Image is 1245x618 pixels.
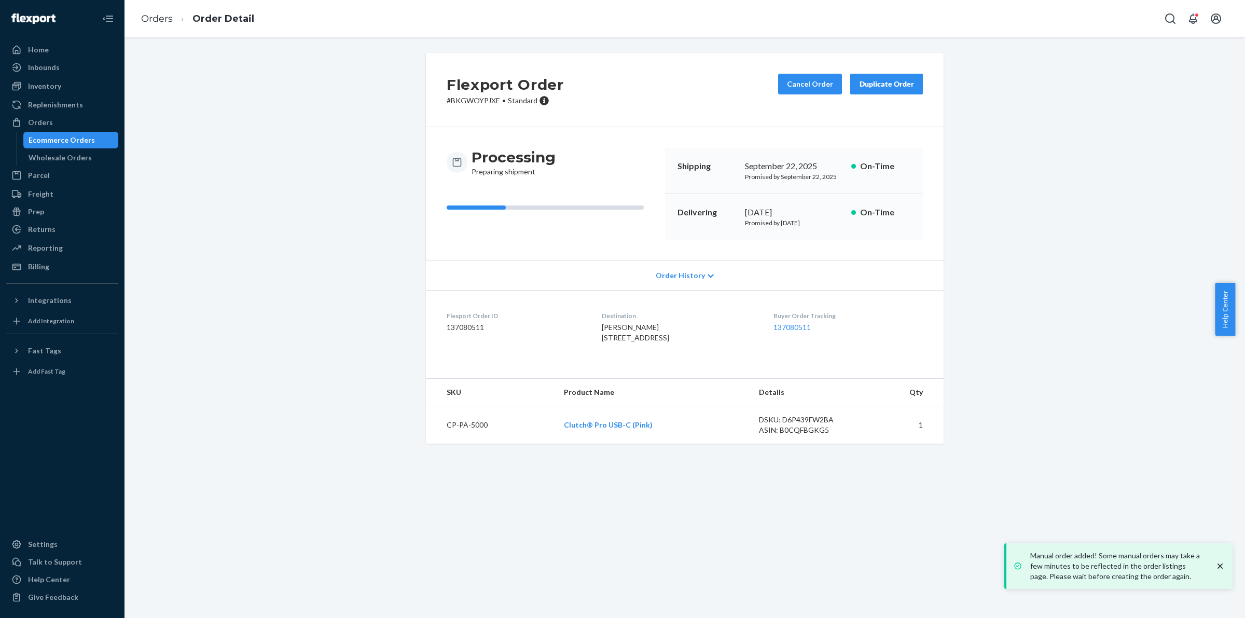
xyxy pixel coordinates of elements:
a: Billing [6,258,118,275]
span: Standard [508,96,537,105]
p: Delivering [677,207,737,218]
div: Settings [28,539,58,550]
div: [DATE] [745,207,843,218]
a: Orders [141,13,173,24]
a: Order Detail [192,13,254,24]
button: Cancel Order [778,74,842,94]
button: Help Center [1215,283,1235,336]
a: Replenishments [6,97,118,113]
div: September 22, 2025 [745,160,843,172]
div: Fast Tags [28,346,61,356]
a: Prep [6,203,118,220]
th: Qty [865,379,944,406]
button: Close Navigation [98,8,118,29]
h2: Flexport Order [447,74,564,95]
span: Order History [656,270,705,281]
button: Open account menu [1206,8,1226,29]
a: Returns [6,221,118,238]
td: 1 [865,406,944,444]
div: ASIN: B0CQFBGKG5 [759,425,856,435]
a: Reporting [6,240,118,256]
dd: 137080511 [447,322,585,333]
div: Talk to Support [28,557,82,567]
div: Integrations [28,295,72,306]
dt: Flexport Order ID [447,311,585,320]
div: Reporting [28,243,63,253]
div: Ecommerce Orders [29,135,95,145]
div: Inbounds [28,62,60,73]
button: Open notifications [1183,8,1203,29]
a: Settings [6,536,118,553]
div: Parcel [28,170,50,181]
a: Inventory [6,78,118,94]
a: Ecommerce Orders [23,132,119,148]
span: • [502,96,506,105]
div: Duplicate Order [859,79,914,89]
ol: breadcrumbs [133,4,262,34]
div: DSKU: D6P439FW2BA [759,415,856,425]
a: Clutch® Pro USB-C (Pink) [564,420,653,429]
dt: Destination [602,311,756,320]
a: Parcel [6,167,118,184]
dt: Buyer Order Tracking [773,311,923,320]
th: Details [751,379,865,406]
th: Product Name [556,379,751,406]
a: Add Fast Tag [6,363,118,380]
a: Orders [6,114,118,131]
div: Help Center [28,574,70,585]
a: 137080511 [773,323,811,332]
div: Prep [28,207,44,217]
div: Add Integration [28,317,74,325]
th: SKU [426,379,556,406]
a: Inbounds [6,59,118,76]
a: Home [6,42,118,58]
p: Promised by September 22, 2025 [745,172,843,181]
img: Flexport logo [11,13,56,24]
a: Freight [6,186,118,202]
div: Freight [28,189,53,199]
a: Talk to Support [6,554,118,570]
p: On-Time [860,207,910,218]
div: Preparing shipment [472,148,556,177]
p: Promised by [DATE] [745,218,843,227]
div: Billing [28,262,49,272]
div: Returns [28,224,56,235]
div: Add Fast Tag [28,367,65,376]
p: # BKGWOYPJXE [447,95,564,106]
div: Wholesale Orders [29,153,92,163]
div: Home [28,45,49,55]
div: Give Feedback [28,592,78,602]
a: Help Center [6,571,118,588]
td: CP-PA-5000 [426,406,556,444]
button: Duplicate Order [850,74,923,94]
button: Open Search Box [1160,8,1181,29]
button: Fast Tags [6,342,118,359]
h3: Processing [472,148,556,167]
span: [PERSON_NAME] [STREET_ADDRESS] [602,323,669,342]
a: Wholesale Orders [23,149,119,166]
button: Give Feedback [6,589,118,606]
div: Inventory [28,81,61,91]
div: Orders [28,117,53,128]
p: On-Time [860,160,910,172]
p: Shipping [677,160,737,172]
button: Integrations [6,292,118,309]
svg: close toast [1215,561,1225,571]
p: Manual order added! Some manual orders may take a few minutes to be reflected in the order listin... [1030,551,1205,582]
a: Add Integration [6,313,118,329]
div: Replenishments [28,100,83,110]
